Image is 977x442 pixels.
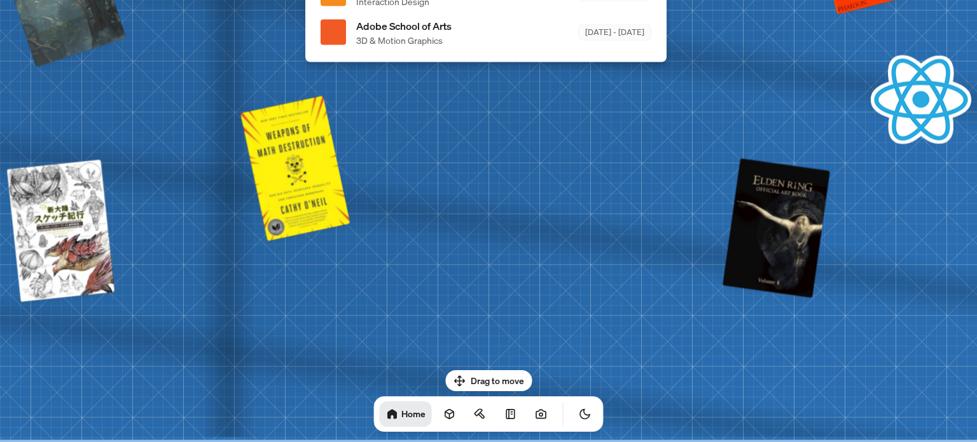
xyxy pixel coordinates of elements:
span: Adobe School of Arts [356,18,452,33]
span: 3D & Motion Graphics [356,33,452,46]
button: Toggle Theme [572,401,598,427]
h1: Home [401,408,426,420]
a: Home [380,401,432,427]
div: [DATE] - [DATE] [578,24,651,40]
